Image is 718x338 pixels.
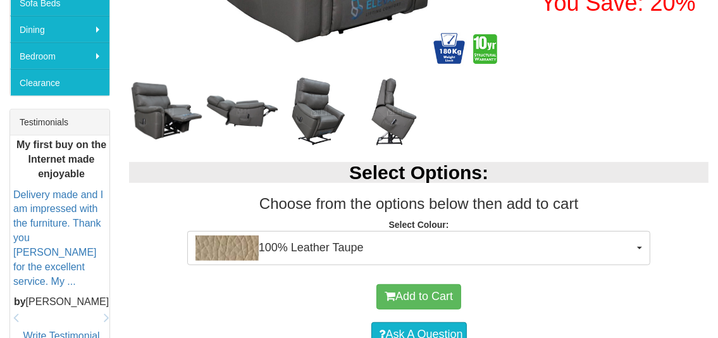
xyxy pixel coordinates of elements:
[14,297,26,308] b: by
[13,189,103,287] a: Delivery made and I am impressed with the furniture. Thank you [PERSON_NAME] for the excellent se...
[10,110,109,135] div: Testimonials
[187,231,651,265] button: 100% Leather Taupe100% Leather Taupe
[195,235,634,261] span: 100% Leather Taupe
[389,220,449,230] strong: Select Colour:
[129,196,709,212] h3: Choose from the options below then add to cart
[195,235,259,261] img: 100% Leather Taupe
[13,296,109,310] p: [PERSON_NAME]
[349,162,488,183] b: Select Options:
[10,69,109,96] a: Clearance
[376,284,461,310] button: Add to Cart
[10,42,109,69] a: Bedroom
[10,16,109,42] a: Dining
[16,139,106,179] b: My first buy on the Internet made enjoyable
